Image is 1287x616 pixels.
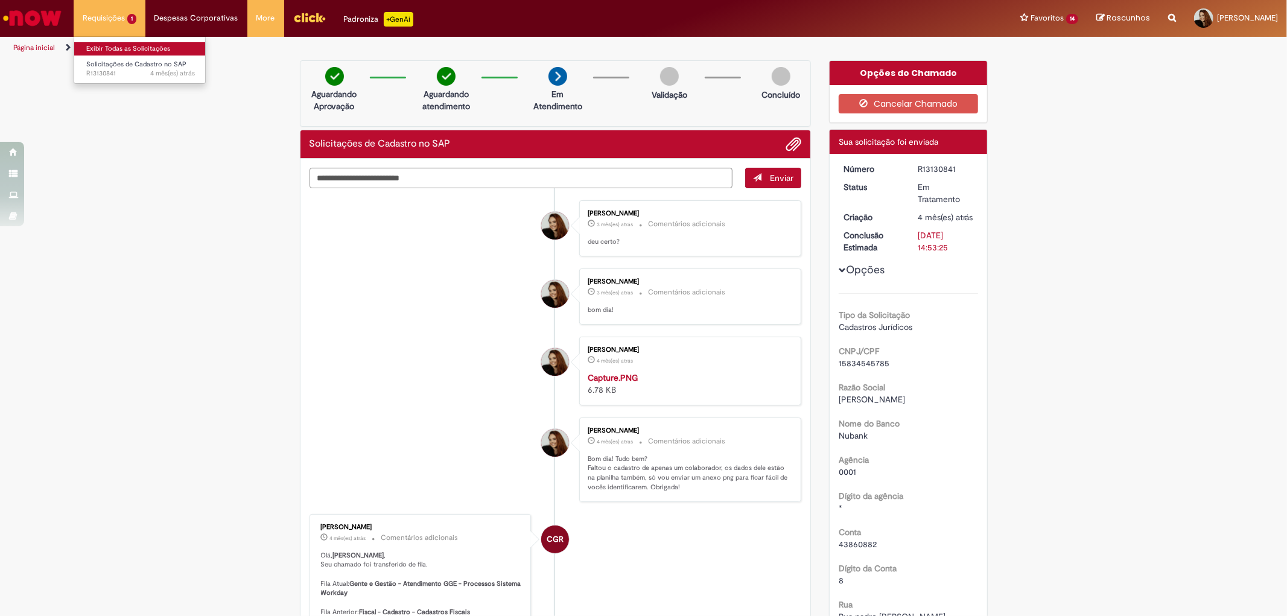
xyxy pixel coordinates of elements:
[588,372,789,396] div: 6.78 KB
[150,69,195,78] time: 05/06/2025 13:53:23
[1,6,63,30] img: ServiceNow
[1066,14,1078,24] span: 14
[325,67,344,86] img: check-circle-green.png
[839,563,897,574] b: Dígito da Conta
[918,211,974,223] div: 05/06/2025 13:53:21
[839,358,889,369] span: 15834545785
[588,237,789,247] p: deu certo?
[256,12,275,24] span: More
[330,535,366,542] span: 4 mês(es) atrás
[437,67,456,86] img: check-circle-green.png
[1031,12,1064,24] span: Favoritos
[9,37,849,59] ul: Trilhas de página
[834,229,909,253] dt: Conclusão Estimada
[588,210,789,217] div: [PERSON_NAME]
[305,88,364,112] p: Aguardando Aprovação
[839,346,879,357] b: CNPJ/CPF
[344,12,413,27] div: Padroniza
[648,436,725,446] small: Comentários adicionais
[918,181,974,205] div: Em Tratamento
[652,89,687,101] p: Validação
[839,491,903,501] b: Dígito da agência
[839,322,912,332] span: Cadastros Jurídicos
[660,67,679,86] img: img-circle-grey.png
[839,310,910,320] b: Tipo da Solicitação
[83,12,125,24] span: Requisições
[770,173,793,183] span: Enviar
[918,163,974,175] div: R13130841
[150,69,195,78] span: 4 mês(es) atrás
[834,181,909,193] dt: Status
[330,535,366,542] time: 06/06/2025 08:39:15
[13,43,55,52] a: Página inicial
[772,67,790,86] img: img-circle-grey.png
[648,287,725,297] small: Comentários adicionais
[333,551,384,560] b: [PERSON_NAME]
[384,12,413,27] p: +GenAi
[597,438,633,445] span: 4 mês(es) atrás
[86,60,186,69] span: Solicitações de Cadastro no SAP
[839,136,938,147] span: Sua solicitação foi enviada
[588,278,789,285] div: [PERSON_NAME]
[74,58,207,80] a: Aberto R13130841 : Solicitações de Cadastro no SAP
[381,533,459,543] small: Comentários adicionais
[839,94,978,113] button: Cancelar Chamado
[839,466,856,477] span: 0001
[839,418,900,429] b: Nome do Banco
[74,36,206,84] ul: Requisições
[588,372,638,383] a: Capture.PNG
[918,212,973,223] time: 05/06/2025 13:53:21
[839,527,861,538] b: Conta
[321,579,523,598] b: Gente e Gestão - Atendimento GGE - Processos Sistema Workday
[310,139,451,150] h2: Solicitações de Cadastro no SAP Histórico de tíquete
[541,212,569,240] div: Maria Eduarda De Melo De Mattos
[786,136,801,152] button: Adicionar anexos
[918,212,973,223] span: 4 mês(es) atrás
[529,88,587,112] p: Em Atendimento
[1217,13,1278,23] span: [PERSON_NAME]
[745,168,801,188] button: Enviar
[597,289,633,296] time: 19/06/2025 11:53:25
[310,168,733,188] textarea: Digite sua mensagem aqui...
[830,61,987,85] div: Opções do Chamado
[541,280,569,308] div: Maria Eduarda De Melo De Mattos
[597,221,633,228] time: 19/06/2025 11:53:32
[918,229,974,253] div: [DATE] 14:53:25
[293,8,326,27] img: click_logo_yellow_360x200.png
[588,454,789,492] p: Bom dia! Tudo bem? Faltou o cadastro de apenas um colaborador, os dados dele estão na planilha ta...
[588,427,789,434] div: [PERSON_NAME]
[597,221,633,228] span: 3 mês(es) atrás
[541,348,569,376] div: Maria Eduarda De Melo De Mattos
[588,346,789,354] div: [PERSON_NAME]
[597,357,633,364] span: 4 mês(es) atrás
[839,575,844,586] span: 8
[321,524,522,531] div: [PERSON_NAME]
[839,599,853,610] b: Rua
[839,454,869,465] b: Agência
[834,211,909,223] dt: Criação
[1107,12,1150,24] span: Rascunhos
[541,526,569,553] div: Camila Garcia Rafael
[597,438,633,445] time: 11/06/2025 08:18:57
[548,67,567,86] img: arrow-next.png
[761,89,800,101] p: Concluído
[648,219,725,229] small: Comentários adicionais
[839,430,868,441] span: Nubank
[547,525,564,554] span: CGR
[154,12,238,24] span: Despesas Corporativas
[597,357,633,364] time: 11/06/2025 08:19:03
[588,305,789,315] p: bom dia!
[74,42,207,56] a: Exibir Todas as Solicitações
[541,429,569,457] div: Maria Eduarda De Melo De Mattos
[597,289,633,296] span: 3 mês(es) atrás
[86,69,195,78] span: R13130841
[834,163,909,175] dt: Número
[127,14,136,24] span: 1
[417,88,475,112] p: Aguardando atendimento
[839,394,905,405] span: [PERSON_NAME]
[839,539,877,550] span: 43860882
[1096,13,1150,24] a: Rascunhos
[839,382,885,393] b: Razão Social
